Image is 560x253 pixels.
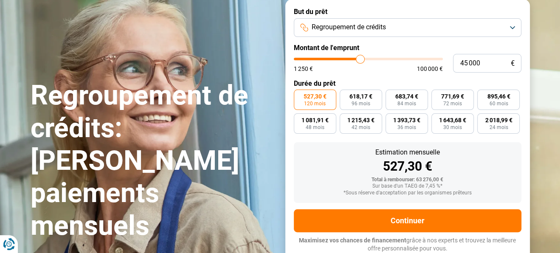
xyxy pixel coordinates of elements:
[294,79,521,87] label: Durée du prêt
[485,117,512,123] span: 2 018,99 €
[294,236,521,253] p: grâce à nos experts et trouvez la meilleure offre personnalisée pour vous.
[294,44,521,52] label: Montant de l'emprunt
[349,93,372,99] span: 618,17 €
[301,183,515,189] div: Sur base d'un TAEG de 7,45 %*
[294,18,521,37] button: Regroupement de crédits
[304,93,326,99] span: 527,30 €
[294,209,521,232] button: Continuer
[312,22,386,32] span: Regroupement de crédits
[441,93,464,99] span: 771,69 €
[352,125,370,130] span: 42 mois
[417,66,443,72] span: 100 000 €
[301,177,515,183] div: Total à rembourser: 63 276,00 €
[301,190,515,196] div: *Sous réserve d'acceptation par les organismes prêteurs
[489,125,508,130] span: 24 mois
[443,125,462,130] span: 30 mois
[294,8,521,16] label: But du prêt
[487,93,510,99] span: 895,46 €
[439,117,466,123] span: 1 643,68 €
[31,79,275,242] h1: Regroupement de crédits: [PERSON_NAME] paiements mensuels
[347,117,374,123] span: 1 215,43 €
[301,149,515,156] div: Estimation mensuelle
[395,93,418,99] span: 683,74 €
[301,160,515,173] div: 527,30 €
[352,101,370,106] span: 96 mois
[511,60,515,67] span: €
[443,101,462,106] span: 72 mois
[393,117,420,123] span: 1 393,73 €
[301,117,329,123] span: 1 081,91 €
[397,101,416,106] span: 84 mois
[489,101,508,106] span: 60 mois
[299,237,406,244] span: Maximisez vos chances de financement
[306,125,324,130] span: 48 mois
[397,125,416,130] span: 36 mois
[294,66,313,72] span: 1 250 €
[304,101,326,106] span: 120 mois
